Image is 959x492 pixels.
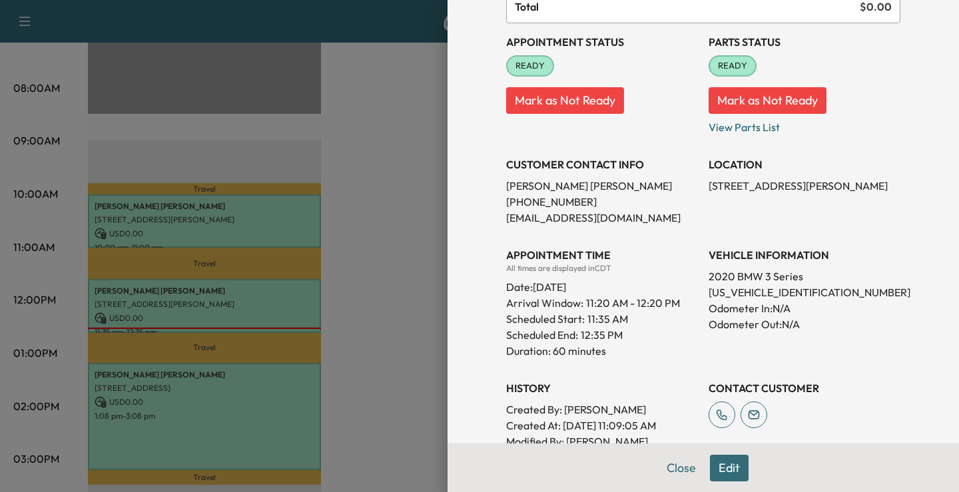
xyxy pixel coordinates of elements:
[709,247,900,263] h3: VEHICLE INFORMATION
[709,34,900,50] h3: Parts Status
[709,156,900,172] h3: LOCATION
[506,401,698,417] p: Created By : [PERSON_NAME]
[506,295,698,311] p: Arrival Window:
[506,178,698,194] p: [PERSON_NAME] [PERSON_NAME]
[506,87,624,114] button: Mark as Not Ready
[506,194,698,210] p: [PHONE_NUMBER]
[709,300,900,316] p: Odometer In: N/A
[581,327,623,343] p: 12:35 PM
[506,380,698,396] h3: History
[506,210,698,226] p: [EMAIL_ADDRESS][DOMAIN_NAME]
[506,417,698,433] p: Created At : [DATE] 11:09:05 AM
[506,433,698,449] p: Modified By : [PERSON_NAME]
[506,247,698,263] h3: APPOINTMENT TIME
[710,455,749,481] button: Edit
[507,59,553,73] span: READY
[506,274,698,295] div: Date: [DATE]
[710,59,755,73] span: READY
[506,156,698,172] h3: CUSTOMER CONTACT INFO
[709,268,900,284] p: 2020 BMW 3 Series
[587,311,628,327] p: 11:35 AM
[506,327,578,343] p: Scheduled End:
[709,87,826,114] button: Mark as Not Ready
[506,311,585,327] p: Scheduled Start:
[506,34,698,50] h3: Appointment Status
[709,284,900,300] p: [US_VEHICLE_IDENTIFICATION_NUMBER]
[709,380,900,396] h3: CONTACT CUSTOMER
[709,316,900,332] p: Odometer Out: N/A
[709,178,900,194] p: [STREET_ADDRESS][PERSON_NAME]
[586,295,680,311] span: 11:20 AM - 12:20 PM
[506,343,698,359] p: Duration: 60 minutes
[709,114,900,135] p: View Parts List
[658,455,705,481] button: Close
[506,263,698,274] div: All times are displayed in CDT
